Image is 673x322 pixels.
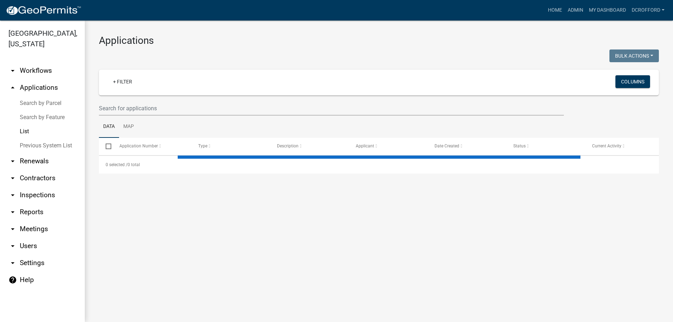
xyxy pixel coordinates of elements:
[99,116,119,138] a: Data
[513,144,526,148] span: Status
[428,138,507,155] datatable-header-cell: Date Created
[99,156,659,174] div: 0 total
[629,4,667,17] a: dcrofford
[277,144,299,148] span: Description
[8,174,17,182] i: arrow_drop_down
[8,225,17,233] i: arrow_drop_down
[8,191,17,199] i: arrow_drop_down
[507,138,585,155] datatable-header-cell: Status
[609,49,659,62] button: Bulk Actions
[8,276,17,284] i: help
[349,138,428,155] datatable-header-cell: Applicant
[270,138,349,155] datatable-header-cell: Description
[615,75,650,88] button: Columns
[8,242,17,250] i: arrow_drop_down
[119,144,158,148] span: Application Number
[99,35,659,47] h3: Applications
[191,138,270,155] datatable-header-cell: Type
[586,4,629,17] a: My Dashboard
[99,101,564,116] input: Search for applications
[112,138,191,155] datatable-header-cell: Application Number
[8,208,17,216] i: arrow_drop_down
[565,4,586,17] a: Admin
[592,144,621,148] span: Current Activity
[107,75,138,88] a: + Filter
[198,144,207,148] span: Type
[8,157,17,165] i: arrow_drop_down
[585,138,664,155] datatable-header-cell: Current Activity
[356,144,374,148] span: Applicant
[99,138,112,155] datatable-header-cell: Select
[545,4,565,17] a: Home
[8,83,17,92] i: arrow_drop_up
[119,116,138,138] a: Map
[435,144,459,148] span: Date Created
[8,259,17,267] i: arrow_drop_down
[106,162,128,167] span: 0 selected /
[8,66,17,75] i: arrow_drop_down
